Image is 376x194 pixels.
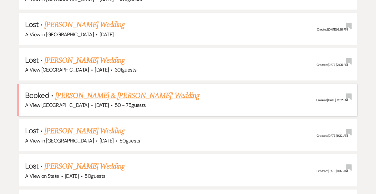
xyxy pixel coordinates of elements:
a: [PERSON_NAME] Wedding [44,55,125,66]
span: Created: [DATE] 12:52 PM [316,98,348,102]
span: Lost [25,55,38,65]
span: [DATE] [99,137,113,144]
span: [DATE] [95,102,109,108]
span: Lost [25,161,38,171]
span: Created: [DATE] 9:32 AM [317,134,348,138]
span: A View [GEOGRAPHIC_DATA] [25,102,89,108]
span: 50 guests [120,137,140,144]
span: Lost [25,19,38,29]
span: [DATE] [65,173,79,179]
span: Created: [DATE] 9:32 AM [317,169,348,173]
span: Created: [DATE] 6:39 PM [317,27,348,31]
a: [PERSON_NAME] & [PERSON_NAME]' Wedding [55,90,200,101]
span: A View in [GEOGRAPHIC_DATA] [25,31,94,38]
span: 50 guests [85,173,105,179]
a: [PERSON_NAME] Wedding [44,19,125,31]
span: 50 - 75 guests [115,102,146,108]
span: A View in [GEOGRAPHIC_DATA] [25,137,94,144]
span: 301 guests [115,66,136,73]
span: [DATE] [99,31,113,38]
a: [PERSON_NAME] Wedding [44,161,125,172]
span: A View on State [25,173,59,179]
a: [PERSON_NAME] Wedding [44,125,125,137]
span: [DATE] [95,66,109,73]
span: Created: [DATE] 2:05 PM [317,63,348,67]
span: Booked [25,90,49,100]
span: Lost [25,126,38,135]
span: A View [GEOGRAPHIC_DATA] [25,66,89,73]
